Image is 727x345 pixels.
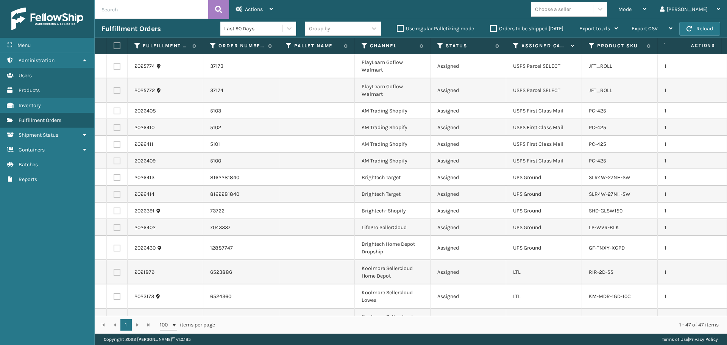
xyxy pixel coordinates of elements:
[134,207,154,215] a: 2026391
[535,5,571,13] div: Choose a seller
[203,260,279,284] td: 6523886
[589,158,606,164] a: PC-425
[203,78,279,103] td: 37174
[506,236,582,260] td: UPS Ground
[431,186,506,203] td: Assigned
[17,42,31,48] span: Menu
[662,337,688,342] a: Terms of Use
[134,87,155,94] a: 2025772
[203,136,279,153] td: 5101
[506,309,582,333] td: LTL
[134,124,154,131] a: 2026410
[689,337,718,342] a: Privacy Policy
[160,319,215,331] span: items per page
[355,203,431,219] td: Brightech- Shopify
[589,108,606,114] a: PC-425
[589,224,619,231] a: LP-WVR-BLK
[355,153,431,169] td: AM Trading Shopify
[134,190,154,198] a: 2026414
[431,54,506,78] td: Assigned
[309,25,330,33] div: Group by
[134,244,156,252] a: 2026430
[589,208,622,214] a: SHD-GLSW150
[355,119,431,136] td: AM Trading Shopify
[19,147,45,153] span: Containers
[431,309,506,333] td: Assigned
[120,319,132,331] a: 1
[11,8,83,30] img: logo
[431,169,506,186] td: Assigned
[506,169,582,186] td: UPS Ground
[134,224,156,231] a: 2026402
[355,78,431,103] td: PlayLearn Goflow Walmart
[226,321,719,329] div: 1 - 47 of 47 items
[101,24,161,33] h3: Fulfillment Orders
[355,219,431,236] td: LifePro SellerCloud
[355,309,431,333] td: Koolmore Sellercloud Lowes
[203,103,279,119] td: 5103
[431,284,506,309] td: Assigned
[589,63,612,69] a: JFT_ROLL
[355,136,431,153] td: AM Trading Shopify
[490,25,563,32] label: Orders to be shipped [DATE]
[224,25,283,33] div: Last 90 Days
[589,124,606,131] a: PC-425
[19,87,40,94] span: Products
[203,219,279,236] td: 7043337
[203,186,279,203] td: 8162281840
[506,119,582,136] td: USPS First Class Mail
[431,78,506,103] td: Assigned
[679,22,720,36] button: Reload
[506,78,582,103] td: USPS Parcel SELECT
[134,174,154,181] a: 2026413
[355,236,431,260] td: Brightech Home Depot Dropship
[134,140,153,148] a: 2026411
[589,87,612,94] a: JFT_ROLL
[431,203,506,219] td: Assigned
[431,219,506,236] td: Assigned
[134,62,155,70] a: 2025774
[19,176,37,183] span: Reports
[506,153,582,169] td: USPS First Class Mail
[203,309,279,333] td: 6524302
[104,334,191,345] p: Copyright 2023 [PERSON_NAME]™ v 1.0.185
[618,6,632,12] span: Mode
[506,103,582,119] td: USPS First Class Mail
[370,42,416,49] label: Channel
[355,284,431,309] td: Koolmore Sellercloud Lowes
[589,141,606,147] a: PC-425
[506,219,582,236] td: UPS Ground
[589,269,613,275] a: RIR-2D-SS
[431,119,506,136] td: Assigned
[662,334,718,345] div: |
[355,54,431,78] td: PlayLearn Goflow Walmart
[446,42,491,49] label: Status
[431,136,506,153] td: Assigned
[506,54,582,78] td: USPS Parcel SELECT
[245,6,263,12] span: Actions
[355,260,431,284] td: Koolmore Sellercloud Home Depot
[218,42,264,49] label: Order Number
[589,293,631,300] a: KM-MDR-1GD-10C
[355,103,431,119] td: AM Trading Shopify
[579,25,610,32] span: Export to .xls
[355,186,431,203] td: Brightech Target
[632,25,658,32] span: Export CSV
[134,269,154,276] a: 2021879
[134,157,156,165] a: 2026409
[19,72,32,79] span: Users
[397,25,474,32] label: Use regular Palletizing mode
[667,39,720,52] span: Actions
[134,293,154,300] a: 2023173
[160,321,171,329] span: 100
[589,245,625,251] a: GF-TNXY-XCPD
[506,186,582,203] td: UPS Ground
[506,203,582,219] td: UPS Ground
[589,174,630,181] a: SLR4W-27NH-SW
[134,107,156,115] a: 2026408
[521,42,567,49] label: Assigned Carrier Service
[506,136,582,153] td: USPS First Class Mail
[19,132,58,138] span: Shipment Status
[19,161,38,168] span: Batches
[19,102,41,109] span: Inventory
